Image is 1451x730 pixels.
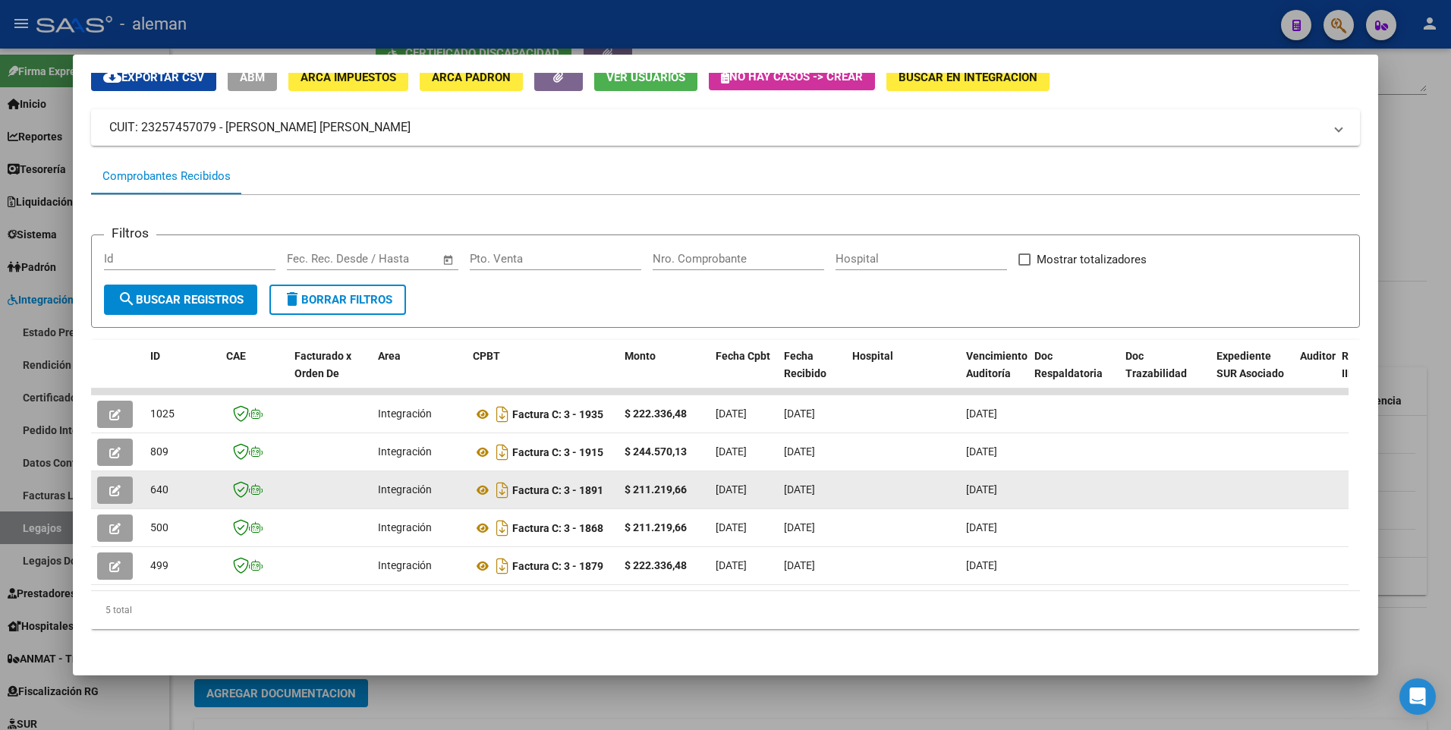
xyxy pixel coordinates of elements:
[1300,350,1345,362] span: Auditoria
[109,118,1324,137] mat-panel-title: CUIT: 23257457079 - [PERSON_NAME] [PERSON_NAME]
[784,483,815,496] span: [DATE]
[378,445,432,458] span: Integración
[493,440,512,464] i: Descargar documento
[606,71,685,84] span: Ver Usuarios
[118,293,244,307] span: Buscar Registros
[91,591,1361,629] div: 5 total
[301,71,396,84] span: ARCA Impuestos
[467,340,618,407] datatable-header-cell: CPBT
[966,521,997,533] span: [DATE]
[493,402,512,426] i: Descargar documento
[1399,678,1436,715] div: Open Intercom Messenger
[966,350,1028,379] span: Vencimiento Auditoría
[372,340,467,407] datatable-header-cell: Area
[721,70,863,83] span: No hay casos -> Crear
[594,63,697,91] button: Ver Usuarios
[118,290,136,308] mat-icon: search
[899,71,1037,84] span: Buscar en Integración
[716,521,747,533] span: [DATE]
[716,559,747,571] span: [DATE]
[625,521,687,533] strong: $ 211.219,66
[625,559,687,571] strong: $ 222.336,48
[226,350,246,362] span: CAE
[144,340,220,407] datatable-header-cell: ID
[362,252,436,266] input: Fecha fin
[102,168,231,185] div: Comprobantes Recibidos
[625,350,656,362] span: Monto
[1037,250,1147,269] span: Mostrar totalizadores
[512,446,603,458] strong: Factura C: 3 - 1915
[886,63,1050,91] button: Buscar en Integración
[625,407,687,420] strong: $ 222.336,48
[150,559,168,571] span: 499
[228,63,277,91] button: ABM
[960,340,1028,407] datatable-header-cell: Vencimiento Auditoría
[1210,340,1294,407] datatable-header-cell: Expediente SUR Asociado
[150,521,168,533] span: 500
[512,408,603,420] strong: Factura C: 3 - 1935
[710,340,778,407] datatable-header-cell: Fecha Cpbt
[493,554,512,578] i: Descargar documento
[625,483,687,496] strong: $ 211.219,66
[784,559,815,571] span: [DATE]
[1342,350,1391,379] span: Retencion IIBB
[294,350,351,379] span: Facturado x Orden De
[150,445,168,458] span: 809
[493,516,512,540] i: Descargar documento
[778,340,846,407] datatable-header-cell: Fecha Recibido
[220,340,288,407] datatable-header-cell: CAE
[240,71,265,84] span: ABM
[283,290,301,308] mat-icon: delete
[150,350,160,362] span: ID
[473,350,500,362] span: CPBT
[91,109,1361,146] mat-expansion-panel-header: CUIT: 23257457079 - [PERSON_NAME] [PERSON_NAME]
[512,522,603,534] strong: Factura C: 3 - 1868
[784,350,826,379] span: Fecha Recibido
[709,63,875,90] button: No hay casos -> Crear
[618,340,710,407] datatable-header-cell: Monto
[269,285,406,315] button: Borrar Filtros
[288,63,408,91] button: ARCA Impuestos
[378,521,432,533] span: Integración
[150,407,175,420] span: 1025
[378,559,432,571] span: Integración
[716,445,747,458] span: [DATE]
[784,521,815,533] span: [DATE]
[625,445,687,458] strong: $ 244.570,13
[378,483,432,496] span: Integración
[378,350,401,362] span: Area
[287,252,348,266] input: Fecha inicio
[846,340,960,407] datatable-header-cell: Hospital
[512,484,603,496] strong: Factura C: 3 - 1891
[784,407,815,420] span: [DATE]
[1034,350,1103,379] span: Doc Respaldatoria
[716,350,770,362] span: Fecha Cpbt
[966,445,997,458] span: [DATE]
[283,293,392,307] span: Borrar Filtros
[439,251,457,269] button: Open calendar
[966,559,997,571] span: [DATE]
[91,63,216,91] button: Exportar CSV
[1217,350,1284,379] span: Expediente SUR Asociado
[852,350,893,362] span: Hospital
[966,407,997,420] span: [DATE]
[288,340,372,407] datatable-header-cell: Facturado x Orden De
[150,483,168,496] span: 640
[1119,340,1210,407] datatable-header-cell: Doc Trazabilidad
[493,478,512,502] i: Descargar documento
[104,223,156,243] h3: Filtros
[966,483,997,496] span: [DATE]
[1336,340,1396,407] datatable-header-cell: Retencion IIBB
[784,445,815,458] span: [DATE]
[104,285,257,315] button: Buscar Registros
[432,71,511,84] span: ARCA Padrón
[1028,340,1119,407] datatable-header-cell: Doc Respaldatoria
[103,68,121,86] mat-icon: cloud_download
[103,71,204,84] span: Exportar CSV
[512,560,603,572] strong: Factura C: 3 - 1879
[378,407,432,420] span: Integración
[716,407,747,420] span: [DATE]
[716,483,747,496] span: [DATE]
[420,63,523,91] button: ARCA Padrón
[1125,350,1187,379] span: Doc Trazabilidad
